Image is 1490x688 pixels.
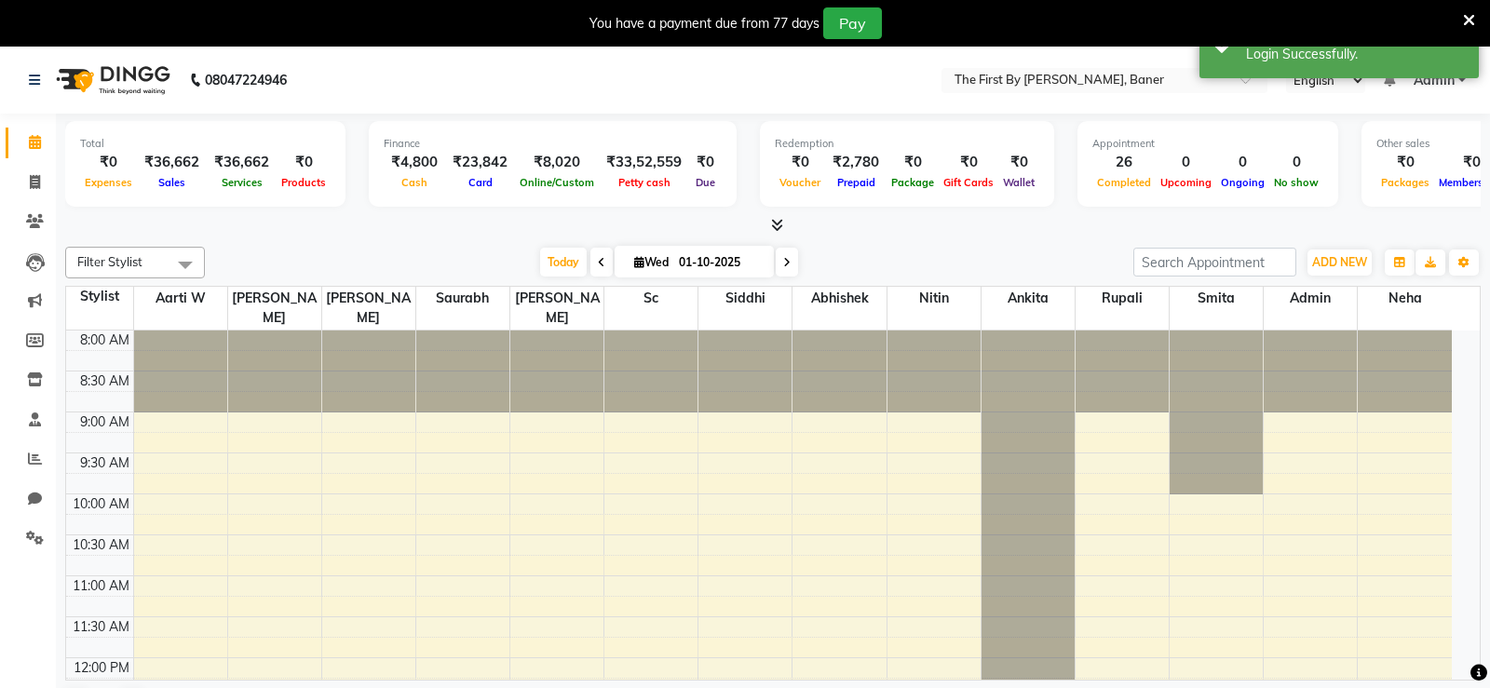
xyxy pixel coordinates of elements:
span: Wed [630,255,673,269]
div: Redemption [775,136,1039,152]
span: Nitin [887,287,981,310]
span: Voucher [775,176,825,189]
span: Sc [604,287,698,310]
span: Expenses [80,176,137,189]
span: Aarti W [134,287,227,310]
div: 0 [1269,152,1323,173]
div: Stylist [66,287,133,306]
span: Smita [1170,287,1263,310]
span: Neha [1358,287,1452,310]
div: ₹33,52,559 [599,152,689,173]
div: ₹0 [939,152,998,173]
div: ₹36,662 [207,152,277,173]
span: Saurabh [416,287,509,310]
span: Products [277,176,331,189]
span: Card [464,176,497,189]
span: No show [1269,176,1323,189]
button: ADD NEW [1307,250,1372,276]
span: Completed [1092,176,1156,189]
input: Search Appointment [1133,248,1296,277]
span: Petty cash [614,176,675,189]
span: Abhishek [792,287,886,310]
div: ₹0 [887,152,939,173]
div: Appointment [1092,136,1323,152]
div: 11:30 AM [69,617,133,637]
div: 0 [1216,152,1269,173]
div: 11:00 AM [69,576,133,596]
span: Due [691,176,720,189]
input: 2025-10-01 [673,249,766,277]
div: ₹2,780 [825,152,887,173]
div: You have a payment due from 77 days [589,14,819,34]
span: Prepaid [833,176,880,189]
span: [PERSON_NAME] [322,287,415,330]
div: ₹0 [80,152,137,173]
div: ₹0 [689,152,722,173]
span: ADD NEW [1312,255,1367,269]
div: 0 [1156,152,1216,173]
span: Packages [1376,176,1434,189]
button: Pay [823,7,882,39]
div: ₹4,800 [384,152,445,173]
div: ₹0 [1376,152,1434,173]
div: ₹0 [775,152,825,173]
span: Online/Custom [515,176,599,189]
span: Siddhi [698,287,792,310]
div: ₹36,662 [137,152,207,173]
div: ₹8,020 [515,152,599,173]
span: Ankita [982,287,1075,310]
div: ₹23,842 [445,152,515,173]
span: [PERSON_NAME] [228,287,321,330]
div: 9:30 AM [76,453,133,473]
div: 8:00 AM [76,331,133,350]
div: ₹0 [277,152,331,173]
span: Admin [1264,287,1357,310]
span: Gift Cards [939,176,998,189]
span: Package [887,176,939,189]
div: 10:00 AM [69,494,133,514]
span: Filter Stylist [77,254,142,269]
span: Today [540,248,587,277]
span: Sales [154,176,190,189]
span: Rupali [1076,287,1169,310]
div: 9:00 AM [76,412,133,432]
span: [PERSON_NAME] [510,287,603,330]
div: ₹0 [998,152,1039,173]
div: Finance [384,136,722,152]
span: Upcoming [1156,176,1216,189]
span: Wallet [998,176,1039,189]
img: logo [47,54,175,106]
span: Services [217,176,267,189]
div: 8:30 AM [76,371,133,391]
div: 12:00 PM [70,658,133,678]
div: Login Successfully. [1246,45,1465,64]
b: 08047224946 [205,54,287,106]
div: 26 [1092,152,1156,173]
div: Total [80,136,331,152]
span: Admin [1414,71,1455,90]
span: Ongoing [1216,176,1269,189]
span: Cash [397,176,432,189]
div: 10:30 AM [69,535,133,555]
